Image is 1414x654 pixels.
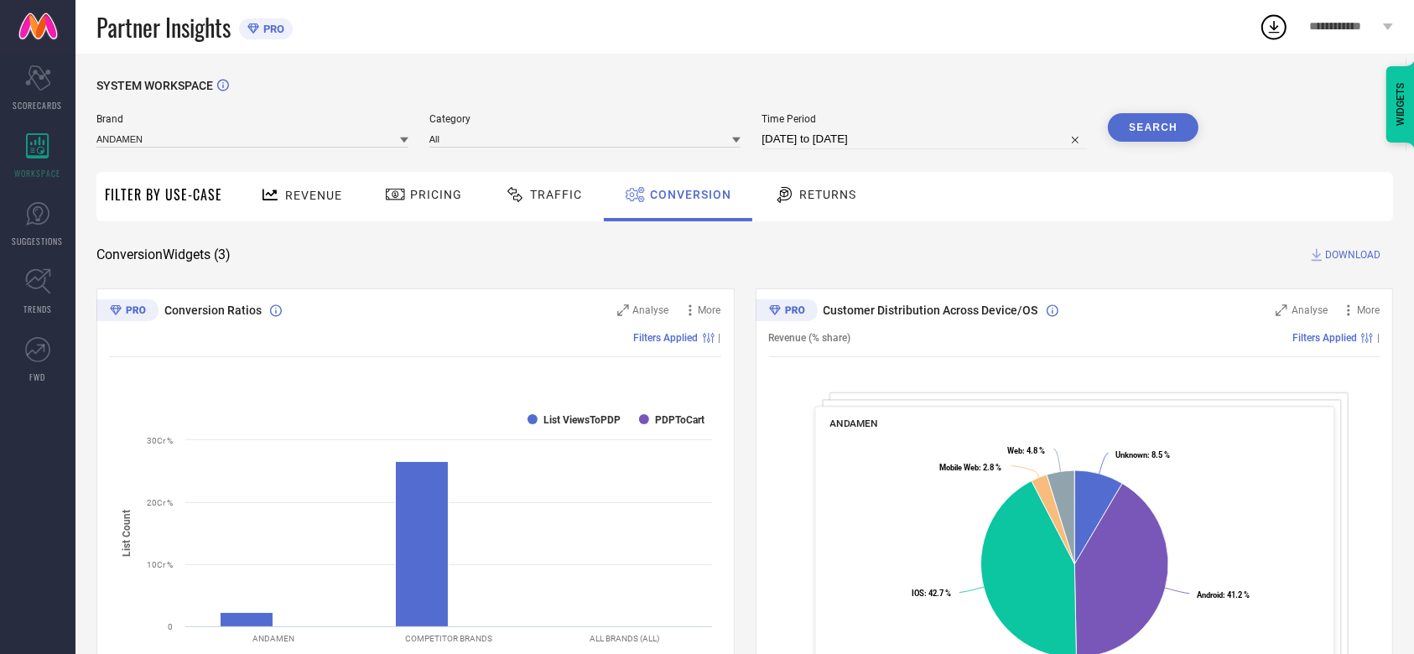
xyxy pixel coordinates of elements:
span: SCORECARDS [13,99,63,112]
span: More [699,304,721,316]
span: Revenue (% share) [769,332,851,344]
span: Conversion Ratios [164,304,262,317]
tspan: Android [1197,590,1223,599]
span: DOWNLOAD [1325,247,1380,263]
span: SUGGESTIONS [13,235,64,247]
span: Analyse [633,304,669,316]
svg: Zoom [617,304,629,316]
span: FWD [30,371,46,383]
span: Pricing [410,188,462,201]
span: Analyse [1292,304,1328,316]
span: Time Period [762,113,1087,125]
text: 0 [168,622,173,631]
svg: Zoom [1276,304,1287,316]
button: Search [1108,113,1198,142]
span: SYSTEM WORKSPACE [96,79,213,92]
span: Revenue [285,189,342,202]
text: 10Cr % [147,560,173,569]
tspan: Web [1007,446,1022,455]
span: ANDAMEN [829,418,877,429]
tspan: List Count [121,510,133,557]
text: COMPETITOR BRANDS [405,634,492,643]
span: PRO [259,23,284,35]
span: Conversion [650,188,731,201]
text: PDPToCart [655,414,704,426]
span: Conversion Widgets ( 3 ) [96,247,231,263]
span: Brand [96,113,408,125]
text: : 4.8 % [1007,446,1045,455]
div: Open download list [1259,12,1289,42]
text: 30Cr % [147,436,173,445]
tspan: IOS [912,589,924,599]
input: Select time period [762,129,1087,149]
span: Filter By Use-Case [105,184,222,205]
text: 20Cr % [147,498,173,507]
div: Premium [96,299,159,324]
text: : 41.2 % [1197,590,1250,599]
span: TRENDS [23,303,52,315]
span: Category [429,113,741,125]
div: Premium [756,299,818,324]
text: ANDAMEN [252,634,294,643]
text: : 42.7 % [912,589,951,599]
span: Traffic [530,188,582,201]
span: Customer Distribution Across Device/OS [824,304,1038,317]
tspan: Mobile Web [939,463,979,472]
text: : 8.5 % [1115,450,1170,459]
tspan: Unknown [1115,450,1147,459]
text: ALL BRANDS (ALL) [590,634,659,643]
text: List ViewsToPDP [543,414,621,426]
span: WORKSPACE [15,167,61,179]
span: | [1377,332,1380,344]
span: Filters Applied [1292,332,1357,344]
span: Returns [799,188,856,201]
span: Partner Insights [96,10,231,44]
text: : 2.8 % [939,463,1001,472]
span: More [1357,304,1380,316]
span: | [719,332,721,344]
span: Filters Applied [634,332,699,344]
